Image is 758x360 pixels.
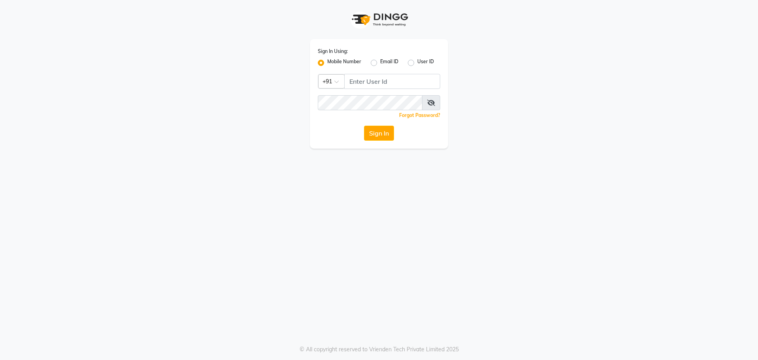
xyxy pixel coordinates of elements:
a: Forgot Password? [399,112,440,118]
input: Username [318,95,422,110]
button: Sign In [364,126,394,141]
label: User ID [417,58,434,68]
img: logo1.svg [347,8,411,31]
label: Email ID [380,58,398,68]
label: Sign In Using: [318,48,348,55]
label: Mobile Number [327,58,361,68]
input: Username [344,74,440,89]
